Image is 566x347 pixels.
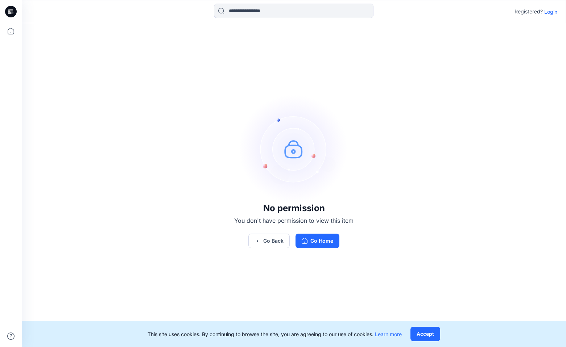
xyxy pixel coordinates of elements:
a: Learn more [375,331,402,337]
p: Login [544,8,557,16]
p: Registered? [515,7,543,16]
button: Go Back [248,234,290,248]
p: This site uses cookies. By continuing to browse the site, you are agreeing to our use of cookies. [148,330,402,338]
p: You don't have permission to view this item [234,216,354,225]
button: Go Home [296,234,339,248]
img: no-perm.svg [240,95,348,203]
button: Accept [410,327,440,341]
h3: No permission [234,203,354,213]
